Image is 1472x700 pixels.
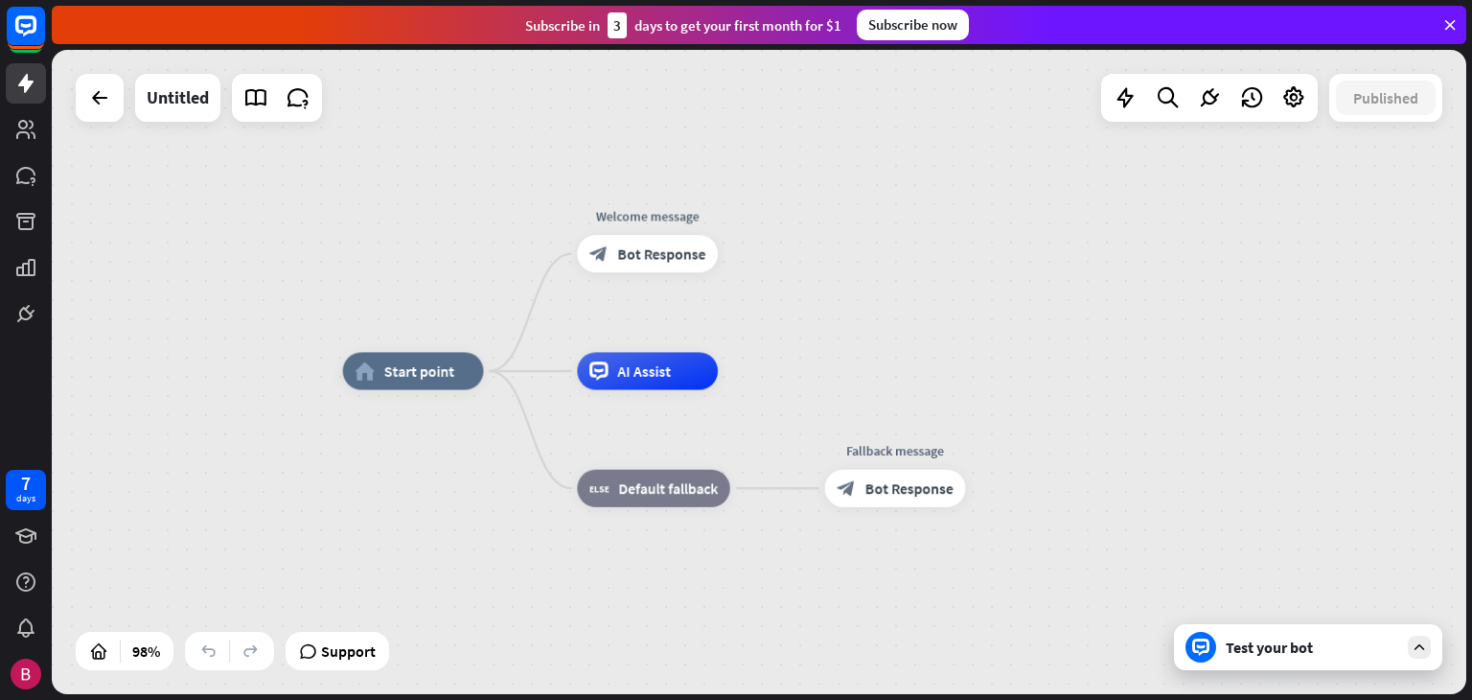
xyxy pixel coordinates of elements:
[126,636,166,666] div: 98%
[618,478,718,498] span: Default fallback
[21,475,31,492] div: 7
[837,478,856,498] i: block_bot_response
[617,362,671,381] span: AI Assist
[355,362,375,381] i: home_2
[6,470,46,510] a: 7 days
[563,207,732,226] div: Welcome message
[589,478,609,498] i: block_fallback
[525,12,841,38] div: Subscribe in days to get your first month for $1
[1226,638,1398,657] div: Test your bot
[16,492,35,505] div: days
[384,362,454,381] span: Start point
[617,245,705,264] span: Bot Response
[608,12,627,38] div: 3
[321,636,376,666] span: Support
[15,8,73,65] button: Open LiveChat chat widget
[865,478,954,498] span: Bot Response
[147,74,209,122] div: Untitled
[811,441,979,460] div: Fallback message
[1336,81,1436,115] button: Published
[589,245,609,264] i: block_bot_response
[857,10,969,40] div: Subscribe now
